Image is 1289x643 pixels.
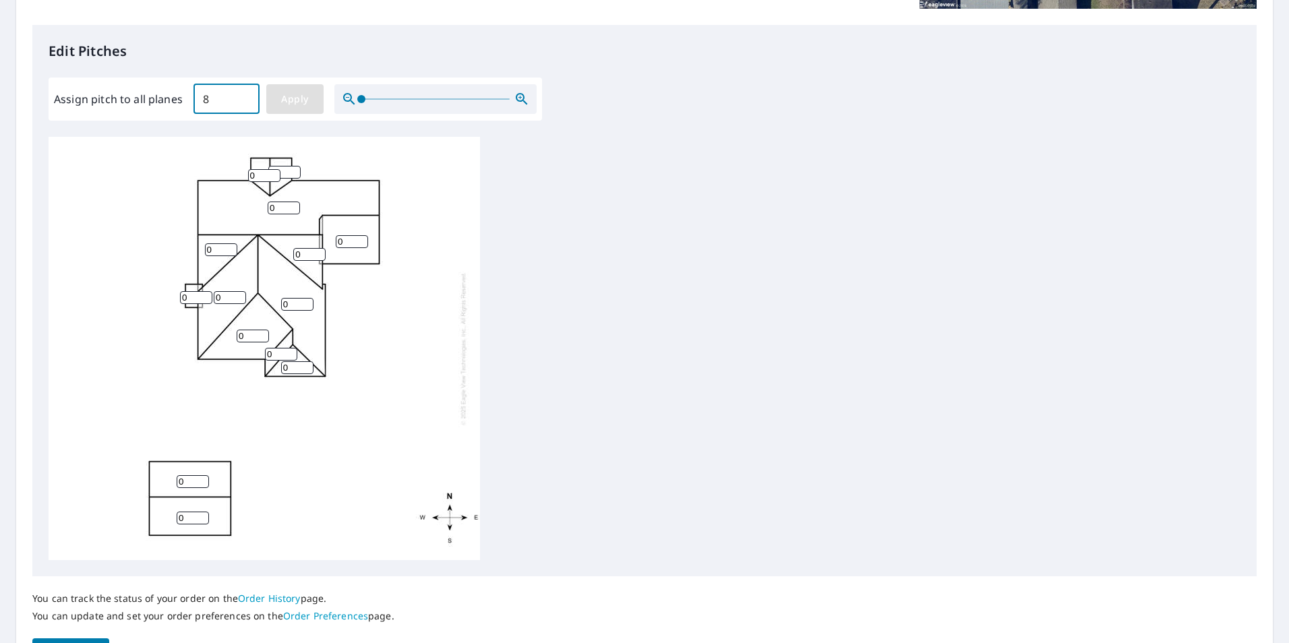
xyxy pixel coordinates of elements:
[277,91,313,108] span: Apply
[266,84,324,114] button: Apply
[32,592,394,605] p: You can track the status of your order on the page.
[32,610,394,622] p: You can update and set your order preferences on the page.
[49,41,1240,61] p: Edit Pitches
[238,592,301,605] a: Order History
[283,609,368,622] a: Order Preferences
[54,91,183,107] label: Assign pitch to all planes
[193,80,260,118] input: 00.0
